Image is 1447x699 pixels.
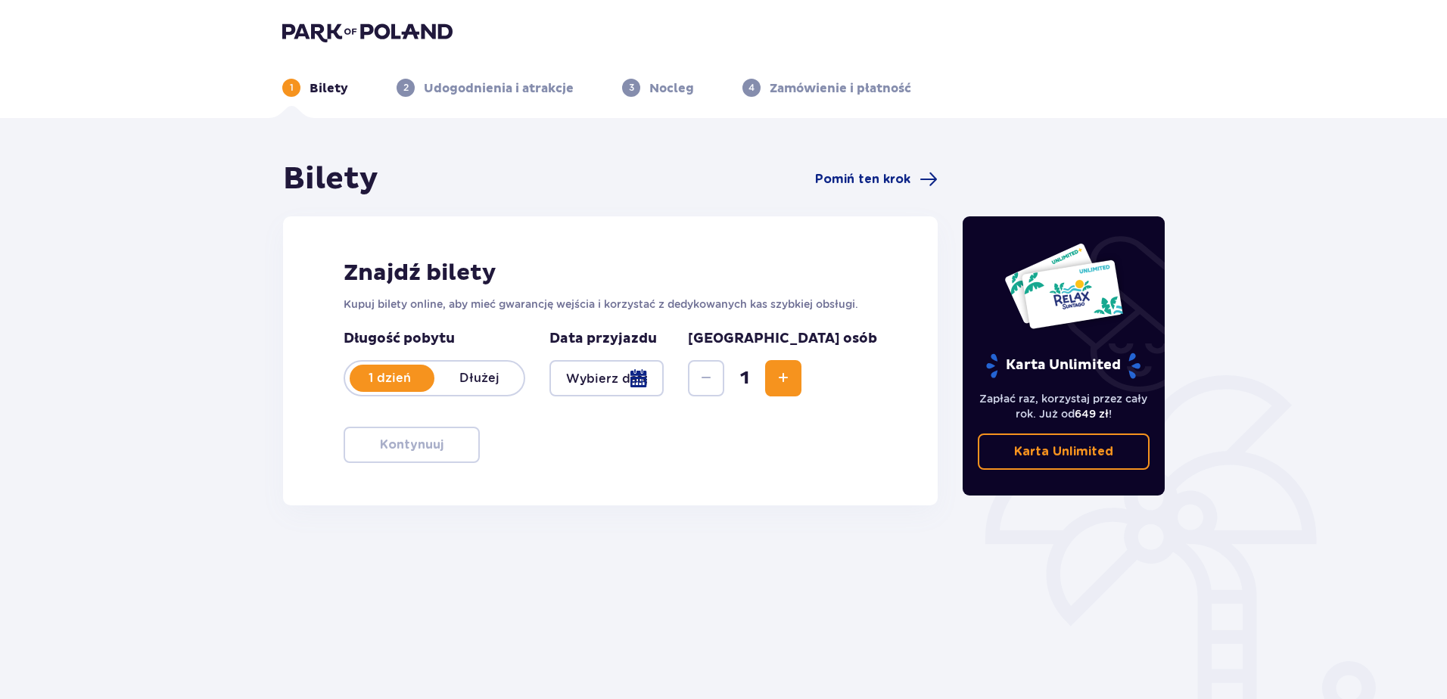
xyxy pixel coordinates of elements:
img: Park of Poland logo [282,21,453,42]
img: Dwie karty całoroczne do Suntago z napisem 'UNLIMITED RELAX', na białym tle z tropikalnymi liśćmi... [1004,242,1124,330]
p: 2 [403,81,409,95]
h1: Bilety [283,160,378,198]
span: Pomiń ten krok [815,171,910,188]
p: Udogodnienia i atrakcje [424,80,574,97]
p: Data przyjazdu [549,330,657,348]
p: Zapłać raz, korzystaj przez cały rok. Już od ! [978,391,1150,421]
p: 1 [290,81,294,95]
p: Karta Unlimited [985,353,1142,379]
span: 649 zł [1075,408,1109,420]
p: Długość pobytu [344,330,525,348]
h2: Znajdź bilety [344,259,877,287]
div: 4Zamówienie i płatność [742,79,911,97]
span: 1 [727,367,762,390]
p: Kontynuuj [380,436,443,453]
button: Zwiększ [765,360,801,396]
p: Zamówienie i płatność [770,80,911,97]
p: Nocleg [649,80,694,97]
a: Pomiń ten krok [815,170,938,188]
button: Kontynuuj [344,427,480,463]
p: 3 [629,81,634,95]
p: Karta Unlimited [1014,443,1113,460]
p: Dłużej [434,370,524,387]
p: Bilety [310,80,348,97]
div: 1Bilety [282,79,348,97]
p: 4 [748,81,755,95]
div: 2Udogodnienia i atrakcje [397,79,574,97]
p: [GEOGRAPHIC_DATA] osób [688,330,877,348]
p: Kupuj bilety online, aby mieć gwarancję wejścia i korzystać z dedykowanych kas szybkiej obsługi. [344,297,877,312]
a: Karta Unlimited [978,433,1150,470]
div: 3Nocleg [622,79,694,97]
p: 1 dzień [345,370,434,387]
button: Zmniejsz [688,360,724,396]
